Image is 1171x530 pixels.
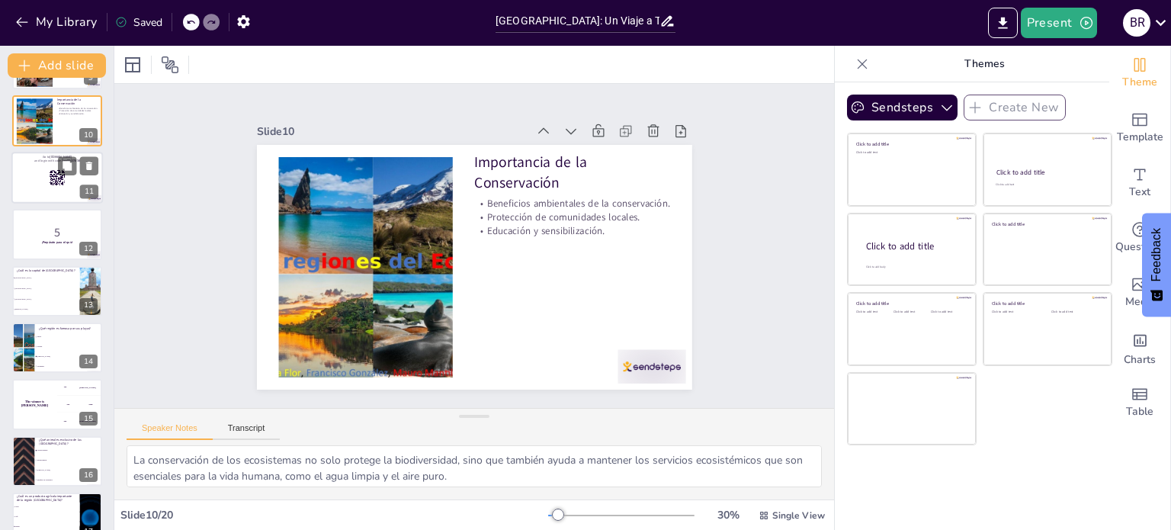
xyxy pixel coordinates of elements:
[17,268,75,272] p: ¿Cuál es la capital de [GEOGRAPHIC_DATA]?
[996,168,1098,177] div: Click to add title
[37,479,101,480] span: Pingüino de Galápagos
[16,159,98,163] p: and login with code
[772,509,825,522] span: Single View
[127,423,213,440] button: Speaker Notes
[996,183,1097,187] div: Click to add text
[1125,294,1155,310] span: Media
[1142,213,1171,316] button: Feedback - Show survey
[866,265,962,269] div: Click to add body
[57,97,98,105] p: Importancia de la Conservación
[12,266,102,316] div: 13
[79,468,98,482] div: 16
[79,355,98,368] div: 14
[14,297,79,299] span: [GEOGRAPHIC_DATA]
[931,310,965,314] div: Click to add text
[57,379,102,396] div: 100
[14,308,79,310] span: [PERSON_NAME]
[79,128,98,142] div: 10
[12,95,102,146] div: 10
[1109,210,1170,265] div: Get real-time input from your audience
[57,413,102,430] div: 300
[39,438,98,446] p: ¿Qué animal es exclusivo de las [GEOGRAPHIC_DATA]?
[485,199,675,272] p: Beneficios ambientales de la conservación.
[1051,310,1099,314] div: Click to add text
[14,516,79,517] span: Café
[893,310,928,314] div: Click to add text
[481,212,672,285] p: Protección de comunidades locales.
[1117,129,1163,146] span: Template
[17,494,75,503] p: ¿Cuál es un producto agrícola importante de la región [GEOGRAPHIC_DATA]?
[1109,265,1170,320] div: Add images, graphics, shapes or video
[847,95,958,120] button: Sendsteps
[988,8,1018,38] button: Export to PowerPoint
[80,156,98,175] button: Delete Slide
[964,95,1066,120] button: Create New
[11,152,103,204] div: 11
[57,112,98,115] p: Educación y sensibilización.
[120,53,145,77] div: Layout
[8,53,106,78] button: Add slide
[14,277,79,278] span: [GEOGRAPHIC_DATA]
[490,157,689,256] p: Importancia de la Conservación
[58,156,76,175] button: Duplicate Slide
[37,336,101,338] span: Sierra
[17,224,98,241] p: 5
[1126,403,1153,420] span: Table
[115,15,162,30] div: Saved
[14,525,79,527] span: Banano
[300,63,562,160] div: Slide 10
[127,445,822,487] textarea: La conservación de los ecosistemas no solo protege la biodiversidad, sino que también ayuda a man...
[866,240,964,253] div: Click to add title
[1122,74,1157,91] span: Theme
[57,397,102,413] div: 200
[12,400,57,408] h4: The winner is [PERSON_NAME]
[50,155,72,159] strong: [DOMAIN_NAME]
[1109,46,1170,101] div: Change the overall theme
[476,225,667,298] p: Educación y sensibilización.
[37,355,101,357] span: [PERSON_NAME]
[12,209,102,259] div: 12
[57,107,98,110] p: Beneficios ambientales de la conservación.
[37,365,101,367] span: Galápagos
[992,300,1101,307] div: Click to add title
[37,459,101,461] span: Iguana marina
[79,298,98,312] div: 13
[120,508,548,522] div: Slide 10 / 20
[14,287,79,288] span: [GEOGRAPHIC_DATA]
[14,506,79,508] span: Cacao
[856,141,965,147] div: Click to add title
[80,185,98,198] div: 11
[1021,8,1097,38] button: Present
[1109,101,1170,156] div: Add ready made slides
[874,46,1094,82] p: Themes
[12,379,102,429] div: 15
[42,240,73,244] strong: ¡Prepárate para el quiz!
[992,310,1040,314] div: Click to add text
[1109,320,1170,375] div: Add charts and graphs
[12,323,102,373] div: 14
[1123,8,1150,38] button: B R
[12,436,102,487] div: 16
[856,300,965,307] div: Click to add title
[37,449,101,451] span: Tortuga gigante
[39,326,98,331] p: ¿Qué región es famosa por sus playas?
[1123,9,1150,37] div: B R
[84,71,98,85] div: 9
[79,412,98,426] div: 15
[856,151,965,155] div: Click to add text
[11,10,104,34] button: My Library
[1129,184,1150,201] span: Text
[37,345,101,347] span: Oriente
[57,109,98,112] p: Protección de comunidades locales.
[37,469,101,471] span: [PERSON_NAME]
[710,508,746,522] div: 30 %
[213,423,281,440] button: Transcript
[496,10,659,32] input: Insert title
[161,56,179,74] span: Position
[856,310,890,314] div: Click to add text
[1150,228,1163,281] span: Feedback
[1109,156,1170,210] div: Add text boxes
[1124,352,1156,368] span: Charts
[16,155,98,159] p: Go to
[1115,239,1165,255] span: Questions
